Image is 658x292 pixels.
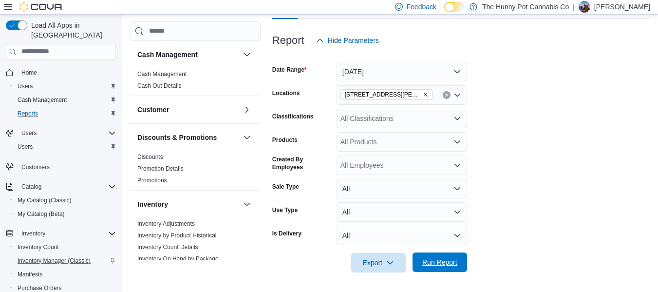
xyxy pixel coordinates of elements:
[137,105,239,115] button: Customer
[137,220,195,228] span: Inventory Adjustments
[18,210,65,218] span: My Catalog (Beta)
[2,180,120,194] button: Catalog
[312,31,383,50] button: Hide Parameters
[407,2,436,12] span: Feedback
[27,20,116,40] span: Load All Apps in [GEOGRAPHIC_DATA]
[241,132,253,143] button: Discounts & Promotions
[2,227,120,240] button: Inventory
[10,240,120,254] button: Inventory Count
[137,243,198,251] span: Inventory Count Details
[272,183,299,191] label: Sale Type
[272,66,307,74] label: Date Range
[337,62,467,81] button: [DATE]
[137,50,198,59] h3: Cash Management
[14,94,71,106] a: Cash Management
[10,254,120,268] button: Inventory Manager (Classic)
[137,176,167,184] span: Promotions
[18,127,40,139] button: Users
[130,68,261,96] div: Cash Management
[413,253,467,272] button: Run Report
[241,49,253,60] button: Cash Management
[14,255,116,267] span: Inventory Manager (Classic)
[272,89,300,97] label: Locations
[137,133,239,142] button: Discounts & Promotions
[594,1,650,13] p: [PERSON_NAME]
[137,82,182,89] a: Cash Out Details
[272,113,314,120] label: Classifications
[14,241,116,253] span: Inventory Count
[14,94,116,106] span: Cash Management
[10,207,120,221] button: My Catalog (Beta)
[423,92,429,97] button: Remove 101 James Snow Pkwy from selection in this group
[137,199,239,209] button: Inventory
[14,255,94,267] a: Inventory Manager (Classic)
[21,183,41,191] span: Catalog
[272,206,298,214] label: Use Type
[137,165,184,172] a: Promotion Details
[14,80,37,92] a: Users
[137,154,163,160] a: Discounts
[241,198,253,210] button: Inventory
[14,141,116,153] span: Users
[137,199,168,209] h3: Inventory
[137,82,182,90] span: Cash Out Details
[14,141,37,153] a: Users
[137,255,219,263] span: Inventory On Hand by Package
[18,228,116,239] span: Inventory
[21,129,37,137] span: Users
[137,70,187,78] span: Cash Management
[137,71,187,78] a: Cash Management
[19,2,63,12] img: Cova
[137,220,195,227] a: Inventory Adjustments
[18,243,59,251] span: Inventory Count
[137,50,239,59] button: Cash Management
[345,90,421,99] span: [STREET_ADDRESS][PERSON_NAME]
[10,194,120,207] button: My Catalog (Classic)
[337,202,467,222] button: All
[444,2,465,12] input: Dark Mode
[14,241,63,253] a: Inventory Count
[18,196,72,204] span: My Catalog (Classic)
[2,65,120,79] button: Home
[18,181,116,193] span: Catalog
[14,108,42,119] a: Reports
[351,253,406,273] button: Export
[340,89,433,100] span: 101 James Snow Pkwy
[444,12,445,13] span: Dark Mode
[18,181,45,193] button: Catalog
[10,140,120,154] button: Users
[10,268,120,281] button: Manifests
[328,36,379,45] span: Hide Parameters
[137,255,219,262] a: Inventory On Hand by Package
[14,195,116,206] span: My Catalog (Classic)
[18,66,116,78] span: Home
[2,126,120,140] button: Users
[21,230,45,237] span: Inventory
[18,82,33,90] span: Users
[137,244,198,251] a: Inventory Count Details
[453,91,461,99] button: Open list of options
[2,159,120,174] button: Customers
[18,96,67,104] span: Cash Management
[10,107,120,120] button: Reports
[18,143,33,151] span: Users
[18,271,42,278] span: Manifests
[453,115,461,122] button: Open list of options
[137,153,163,161] span: Discounts
[241,104,253,116] button: Customer
[272,35,304,46] h3: Report
[14,269,46,280] a: Manifests
[573,1,575,13] p: |
[21,69,37,77] span: Home
[137,105,169,115] h3: Customer
[272,156,333,171] label: Created By Employees
[137,232,217,239] a: Inventory by Product Historical
[443,91,451,99] button: Clear input
[14,108,116,119] span: Reports
[453,138,461,146] button: Open list of options
[18,257,91,265] span: Inventory Manager (Classic)
[137,133,217,142] h3: Discounts & Promotions
[337,179,467,198] button: All
[357,253,400,273] span: Export
[14,269,116,280] span: Manifests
